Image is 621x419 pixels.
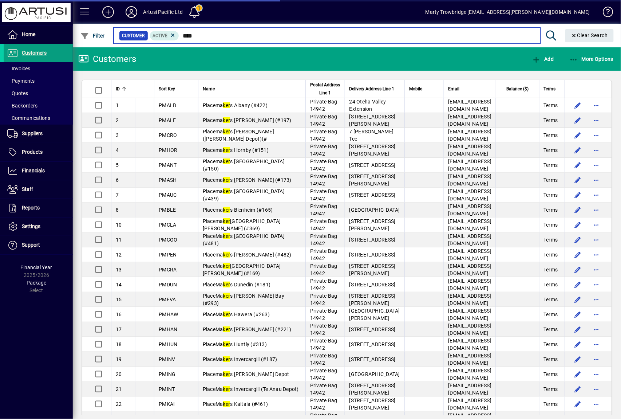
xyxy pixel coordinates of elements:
span: Terms [544,356,558,363]
span: Terms [544,326,558,333]
span: [EMAIL_ADDRESS][DOMAIN_NAME] [448,188,492,201]
span: 8 [116,207,119,213]
span: Private Bag 14942 [310,353,337,366]
span: PlaceMa s Invercargill (#187) [203,356,277,362]
span: [GEOGRAPHIC_DATA] [349,371,400,377]
button: Clear [565,29,614,42]
span: Reports [22,205,40,211]
span: Clear Search [571,32,608,38]
span: 7 [116,192,119,198]
span: [GEOGRAPHIC_DATA][PERSON_NAME] [349,308,400,321]
span: PlaceMa [GEOGRAPHIC_DATA][PERSON_NAME] (#169) [203,263,281,276]
span: Terms [544,117,558,124]
span: PlaceMa s [GEOGRAPHIC_DATA] (#481) [203,233,285,246]
button: Edit [572,324,584,335]
span: Terms [544,251,558,258]
span: [EMAIL_ADDRESS][DOMAIN_NAME] [448,263,492,276]
span: Private Bag 14942 [310,188,337,201]
span: Private Bag 14942 [310,248,337,261]
span: Terms [544,146,558,154]
button: Edit [572,383,584,395]
span: Placema s Blenheim (#165) [203,207,273,213]
span: 2 [116,117,119,123]
span: PMALE [159,117,176,123]
span: Private Bag 14942 [310,278,337,291]
span: 6 [116,177,119,183]
span: Name [203,85,215,93]
a: Knowledge Base [597,1,612,25]
button: More options [591,249,602,261]
span: Private Bag 14942 [310,293,337,306]
a: Backorders [4,99,73,112]
span: Invoices [7,66,30,71]
div: ID [116,85,131,93]
button: Filter [79,29,107,42]
span: Private Bag 14942 [310,323,337,336]
em: ker [223,326,230,332]
button: More options [591,324,602,335]
em: ker [223,401,230,407]
span: Placema s [PERSON_NAME] (#197) [203,117,292,123]
span: Staff [22,186,33,192]
a: Reports [4,199,73,217]
span: 24 Oteha Valley Extension [349,99,386,112]
span: PMEVA [159,297,176,302]
span: 11 [116,237,122,243]
em: ker [223,147,230,153]
span: Add [532,56,554,62]
button: Edit [572,129,584,141]
span: Postal Address Line 1 [310,81,340,97]
span: 12 [116,252,122,258]
span: PMHUN [159,341,177,347]
span: [EMAIL_ADDRESS][DOMAIN_NAME] [448,293,492,306]
span: Private Bag 14942 [310,173,337,187]
span: PlaceMa s Hawera (#263) [203,312,270,317]
span: PMCOO [159,237,177,243]
button: Edit [572,368,584,380]
span: Private Bag 14942 [310,158,337,172]
button: Edit [572,114,584,126]
span: [EMAIL_ADDRESS][DOMAIN_NAME] [448,129,492,142]
button: More options [591,204,602,216]
button: More options [591,294,602,305]
button: Edit [572,219,584,231]
span: Terms [544,266,558,273]
div: Marty Trowbridge [EMAIL_ADDRESS][PERSON_NAME][DOMAIN_NAME] [426,6,590,18]
span: [EMAIL_ADDRESS][DOMAIN_NAME] [448,173,492,187]
span: [EMAIL_ADDRESS][DOMAIN_NAME] [448,203,492,216]
span: Placema [GEOGRAPHIC_DATA][PERSON_NAME] (#369) [203,218,281,231]
span: PMDUN [159,282,177,287]
span: Terms [544,371,558,378]
span: PMASH [159,177,177,183]
span: Quotes [7,90,28,96]
em: ker [223,312,230,317]
em: ker [223,233,230,239]
div: Name [203,85,301,93]
a: Quotes [4,87,73,99]
em: ker [223,218,230,224]
span: [EMAIL_ADDRESS][DOMAIN_NAME] [448,158,492,172]
span: [STREET_ADDRESS] [349,282,396,287]
span: PMHAW [159,312,178,317]
span: [STREET_ADDRESS] [349,326,396,332]
span: Terms [544,132,558,139]
button: More options [591,189,602,201]
a: Settings [4,218,73,236]
span: PlaceMa s Invercargill (Te Anau Depot) [203,386,299,392]
span: [STREET_ADDRESS][PERSON_NAME] [349,114,396,127]
span: Private Bag 14942 [310,338,337,351]
button: More options [591,219,602,231]
span: [STREET_ADDRESS] [349,237,396,243]
span: Placema s [GEOGRAPHIC_DATA] (#439) [203,188,285,201]
span: [STREET_ADDRESS] [349,192,396,198]
span: [STREET_ADDRESS][PERSON_NAME] [349,144,396,157]
span: [STREET_ADDRESS] [349,356,396,362]
a: Financials [4,162,73,180]
span: [EMAIL_ADDRESS][DOMAIN_NAME] [448,248,492,261]
span: Settings [22,223,40,229]
button: More options [591,338,602,350]
span: PMHAN [159,326,177,332]
span: Payments [7,78,35,84]
span: [EMAIL_ADDRESS][DOMAIN_NAME] [448,308,492,321]
span: Balance ($) [507,85,529,93]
